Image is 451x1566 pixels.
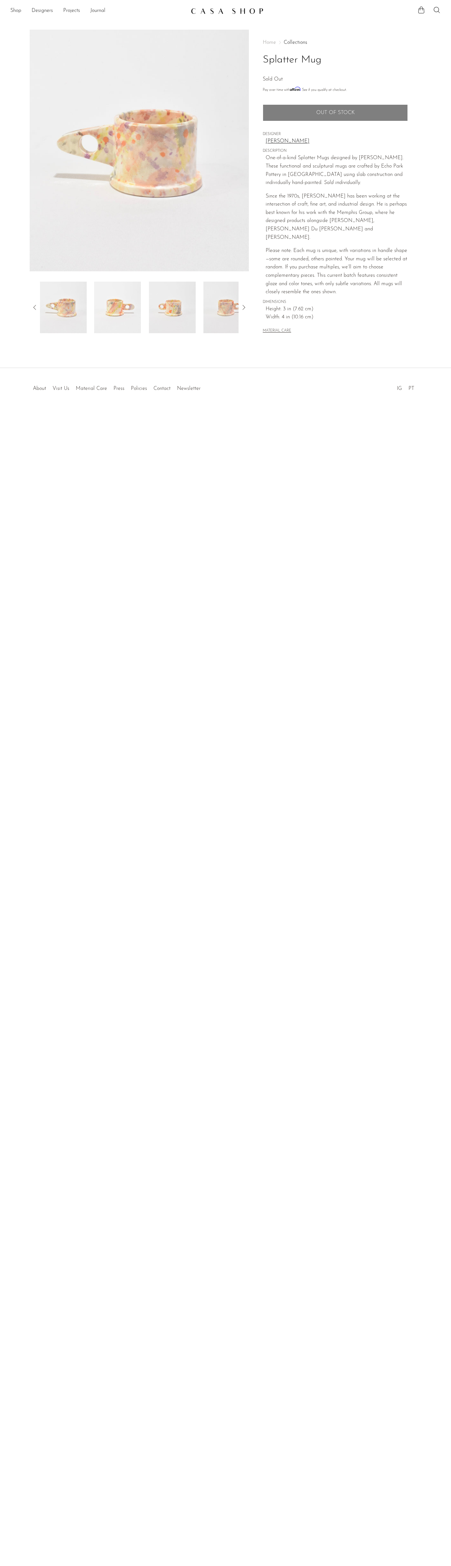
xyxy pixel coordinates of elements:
img: Splatter Mug [149,282,196,333]
span: Since the 1970s, [PERSON_NAME] has been working at the intersection of craft, fine art, and indus... [266,194,407,240]
span: Width: 4 in (10.16 cm) [266,313,408,322]
a: Collections [284,40,307,45]
a: PT [408,386,414,391]
a: IG [397,386,402,391]
span: Out of stock [316,110,355,116]
button: Add to cart [263,104,408,121]
span: One-of-a-kind Splatter Mugs designed by [PERSON_NAME]. These functional and sculptural mugs are c... [266,155,404,185]
a: Projects [63,7,80,15]
a: Visit Us [53,386,69,391]
span: Home [263,40,276,45]
span: Sold individually. [324,180,361,185]
img: Splatter Mug [30,30,249,271]
ul: Quick links [30,381,204,393]
a: About [33,386,46,391]
a: Journal [90,7,105,15]
ul: NEW HEADER MENU [10,5,186,16]
span: DESIGNER [263,131,408,137]
a: Shop [10,7,21,15]
p: Please note: Each mug is unique, with variations in handle shape—some are rounded, others pointed... [266,247,408,296]
span: Affirm [290,87,300,91]
a: Material Care [76,386,107,391]
img: Splatter Mug [40,282,87,333]
nav: Breadcrumbs [263,40,408,45]
span: DESCRIPTION [263,148,408,154]
img: Splatter Mug [203,282,250,333]
nav: Desktop navigation [10,5,186,16]
h1: Splatter Mug [263,52,408,68]
a: Press [113,386,124,391]
button: MATERIAL CARE [263,329,291,333]
a: Policies [131,386,147,391]
img: Splatter Mug [94,282,141,333]
ul: Social Medias [394,381,417,393]
a: [PERSON_NAME] [266,137,408,146]
a: Contact [153,386,171,391]
a: Designers [32,7,53,15]
span: Height: 3 in (7.62 cm) [266,305,408,314]
p: Pay over time with . See if you qualify at checkout. [263,87,408,93]
span: Sold Out [263,77,283,82]
span: DIMENSIONS [263,299,408,305]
